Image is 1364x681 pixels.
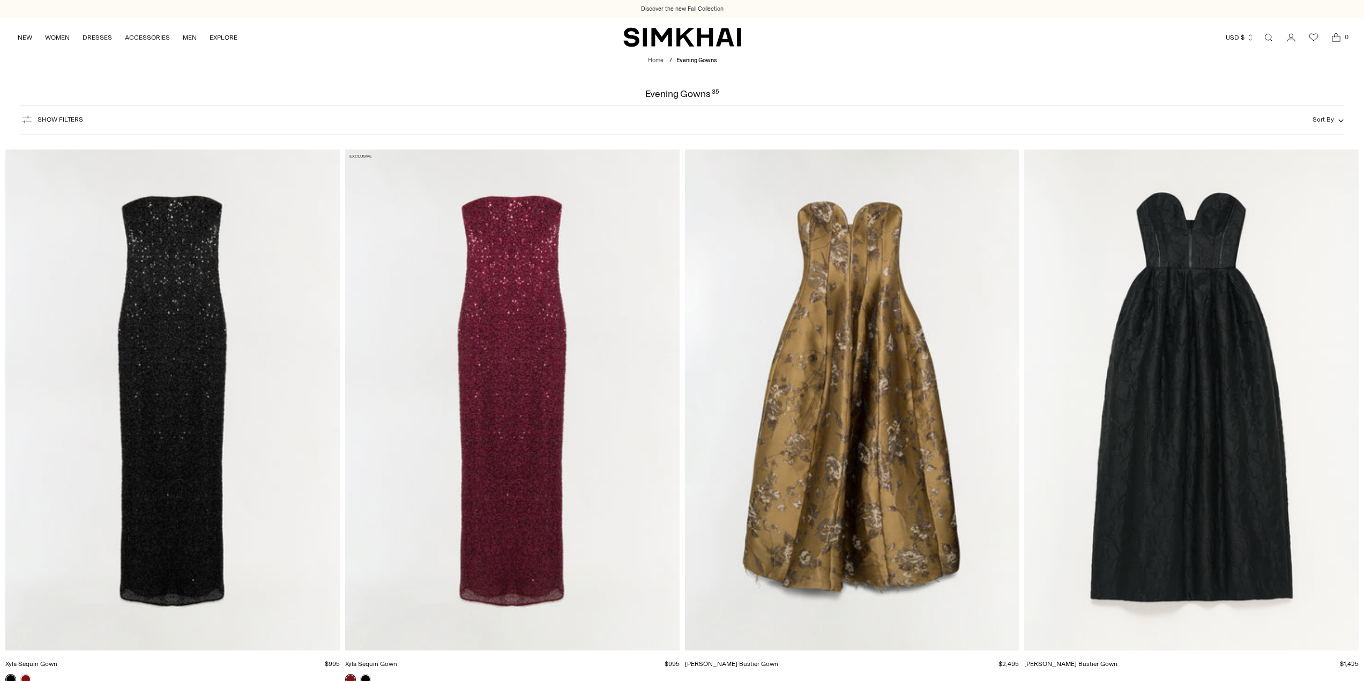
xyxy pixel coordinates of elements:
span: 0 [1341,32,1351,42]
a: Open cart modal [1325,27,1347,48]
a: Adeena Jacquard Bustier Gown [1024,149,1359,651]
div: 35 [712,89,719,99]
a: Xyla Sequin Gown [5,149,340,651]
a: NEW [18,26,32,49]
a: Xyla Sequin Gown [345,149,680,651]
h1: Evening Gowns [645,89,719,99]
button: USD $ [1226,26,1254,49]
span: Evening Gowns [676,57,717,64]
nav: breadcrumbs [648,56,717,65]
a: Go to the account page [1280,27,1302,48]
a: MEN [183,26,197,49]
button: Sort By [1313,114,1344,125]
div: / [669,56,672,65]
span: $1,425 [1340,660,1359,668]
span: $995 [325,660,340,668]
a: Elaria Jacquard Bustier Gown [685,149,1019,651]
a: ACCESSORIES [125,26,170,49]
a: [PERSON_NAME] Bustier Gown [1024,660,1117,668]
span: $995 [665,660,680,668]
a: Discover the new Fall Collection [641,5,724,13]
a: Wishlist [1303,27,1324,48]
a: WOMEN [45,26,70,49]
a: SIMKHAI [623,27,741,48]
a: EXPLORE [210,26,237,49]
span: $2,495 [998,660,1019,668]
span: Sort By [1313,116,1334,123]
a: Open search modal [1258,27,1279,48]
span: Show Filters [38,116,83,123]
a: Xyla Sequin Gown [5,660,57,668]
a: Home [648,57,664,64]
a: [PERSON_NAME] Bustier Gown [685,660,778,668]
a: Xyla Sequin Gown [345,660,397,668]
a: DRESSES [83,26,112,49]
button: Show Filters [20,111,83,128]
